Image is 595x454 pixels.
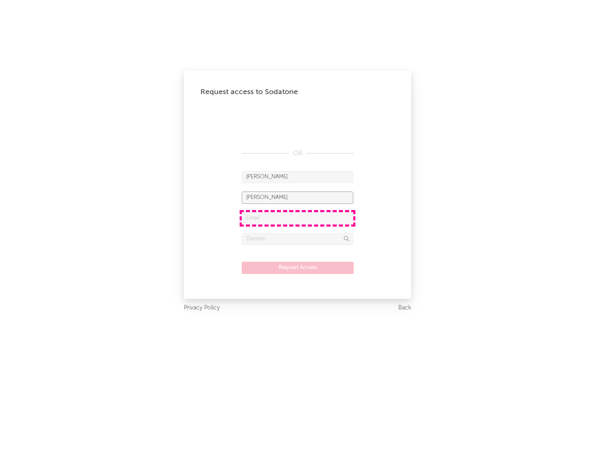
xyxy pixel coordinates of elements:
[242,212,353,225] input: Email
[184,303,220,313] a: Privacy Policy
[242,171,353,183] input: First Name
[242,149,353,158] div: OR
[242,233,353,245] input: Division
[398,303,411,313] a: Back
[200,87,395,97] div: Request access to Sodatone
[242,192,353,204] input: Last Name
[242,262,354,274] button: Request Access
